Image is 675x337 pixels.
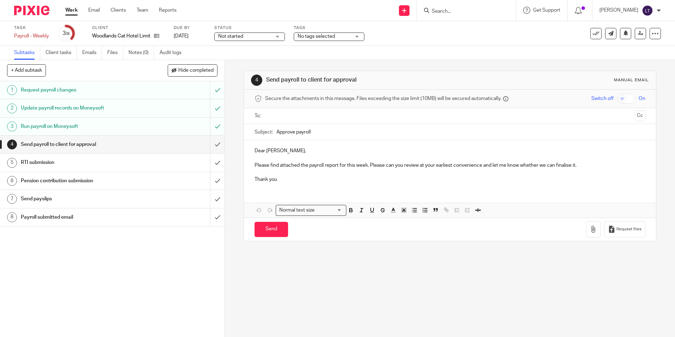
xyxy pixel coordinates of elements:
span: Get Support [533,8,560,13]
p: [PERSON_NAME] [599,7,638,14]
label: Status [214,25,285,31]
label: Subject: [255,129,273,136]
div: 8 [7,212,17,222]
div: 6 [7,176,17,186]
h1: Run payroll on Moneysoft [21,121,142,132]
span: [DATE] [174,34,189,39]
a: Files [107,46,123,60]
p: Please find attached the payroll report for this week. Please can you review at your earliest con... [255,162,645,169]
div: Mark as to do [210,81,225,99]
div: 1 [7,85,17,95]
div: Mark as done [210,190,225,208]
input: Search for option [317,207,342,214]
button: Request files [604,221,645,237]
a: Subtasks [14,46,40,60]
div: 3 [7,122,17,131]
a: Client tasks [46,46,77,60]
label: To: [255,112,262,119]
a: Notes (0) [129,46,154,60]
input: Search [431,8,495,15]
label: Tags [294,25,364,31]
label: Client [92,25,165,31]
a: Reports [159,7,177,14]
div: Mark as done [210,172,225,190]
label: Due by [174,25,205,31]
a: Work [65,7,78,14]
div: 5 [7,158,17,168]
button: Hide completed [168,64,217,76]
img: Pixie [14,6,49,15]
span: Normal text size [277,207,316,214]
div: Payroll - Weekly [14,32,49,40]
h1: Request payroll changes [21,85,142,95]
div: 7 [7,194,17,204]
h1: Send payroll to client for approval [21,139,142,150]
p: Dear [PERSON_NAME], [255,147,645,154]
h1: Send payslips [21,194,142,204]
div: 2 [7,104,17,113]
h1: RTI submission [21,157,142,168]
h1: Pension contribution submission [21,176,142,186]
button: + Add subtask [7,64,46,76]
span: Secure the attachments in this message. Files exceeding the size limit (10MB) will be secured aut... [265,95,501,102]
a: Send new email to Woodlands Cat Hotel Limited [605,28,616,39]
span: No tags selected [298,34,335,39]
span: Switch off [591,95,614,102]
div: Mark as to do [210,118,225,135]
a: Reassign task [635,28,646,39]
i: Files are stored in Pixie and a secure link is sent to the message recipient. [503,96,508,101]
a: Email [88,7,100,14]
div: Mark as done [210,208,225,226]
button: Cc [635,111,645,121]
h1: Send payroll to client for approval [266,76,465,84]
div: Mark as to do [210,99,225,117]
div: 3 [62,29,70,37]
a: Clients [110,7,126,14]
p: Thank you [255,169,645,183]
div: 4 [251,75,262,86]
input: Send [255,222,288,237]
span: On [639,95,645,102]
a: Team [137,7,148,14]
div: Mark as done [210,154,225,171]
div: Search for option [276,205,346,216]
p: Woodlands Cat Hotel Limited [92,32,150,40]
small: /8 [66,32,70,36]
a: Emails [82,46,102,60]
button: Snooze task [620,28,631,39]
div: 4 [7,140,17,149]
span: Request files [616,226,641,232]
span: Hide completed [178,68,214,73]
div: Mark as done [210,136,225,153]
label: Task [14,25,49,31]
h1: Payroll submitted email [21,212,142,223]
img: svg%3E [642,5,653,16]
h1: Update payroll records on Moneysoft [21,103,142,113]
span: Not started [218,34,243,39]
a: Audit logs [160,46,187,60]
div: Manual email [614,77,649,83]
i: Open client page [154,33,159,39]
